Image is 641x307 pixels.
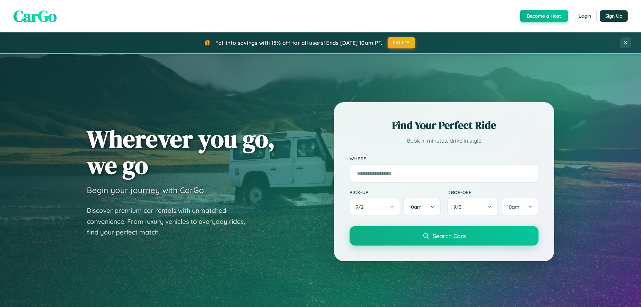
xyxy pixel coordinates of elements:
[87,185,204,195] h3: Begin your journey with CarGo
[350,226,539,246] button: Search Cars
[501,198,539,216] button: 10am
[573,10,597,22] button: Login
[350,198,400,216] button: 9/2
[453,204,465,210] span: 9 / 3
[520,10,568,22] button: Become a Host
[350,189,441,195] label: Pick-up
[447,189,539,195] label: Drop-off
[388,37,416,48] button: FALL15
[433,232,466,240] span: Search Cars
[350,118,539,133] h2: Find Your Perfect Ride
[350,136,539,146] p: Book in minutes, drive in style
[403,198,441,216] button: 10am
[87,205,254,238] p: Discover premium car rentals with unmatched convenience. From luxury vehicles to everyday rides, ...
[600,10,628,22] button: Sign Up
[356,204,367,210] span: 9 / 2
[409,204,422,210] span: 10am
[447,198,498,216] button: 9/3
[87,126,275,178] h1: Wherever you go, we go
[215,39,383,46] span: Fall into savings with 15% off for all users! Ends [DATE] 10am PT.
[13,5,57,27] span: CarGo
[507,204,519,210] span: 10am
[350,156,539,161] label: Where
